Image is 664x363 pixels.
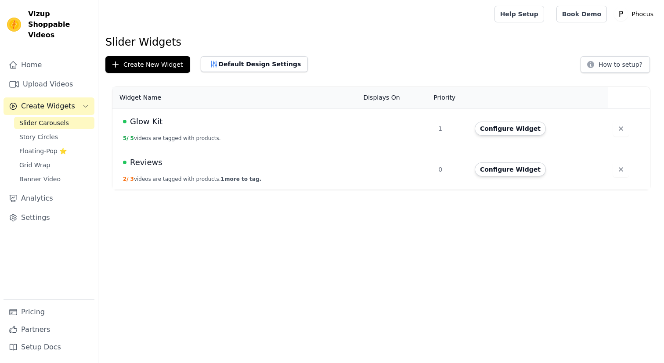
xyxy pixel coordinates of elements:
th: Priority [433,87,469,108]
button: Delete widget [613,121,629,137]
button: Delete widget [613,162,629,177]
p: Phocus [628,6,657,22]
span: 3 [130,176,134,182]
button: Create Widgets [4,97,94,115]
button: Configure Widget [475,162,546,176]
span: Create Widgets [21,101,75,111]
th: Widget Name [112,87,358,108]
span: Reviews [130,156,162,169]
button: How to setup? [581,56,650,73]
button: 5/ 5videos are tagged with products. [123,135,221,142]
span: 5 / [123,135,129,141]
text: P [619,10,623,18]
span: Floating-Pop ⭐ [19,147,67,155]
span: 5 [130,135,134,141]
span: Live Published [123,161,126,164]
span: Slider Carousels [19,119,69,127]
a: Partners [4,321,94,338]
a: Grid Wrap [14,159,94,171]
span: Glow Kit [130,115,162,128]
a: Story Circles [14,131,94,143]
button: Create New Widget [105,56,190,73]
a: Help Setup [494,6,544,22]
img: Vizup [7,18,21,32]
button: Default Design Settings [201,56,308,72]
th: Displays On [358,87,433,108]
a: Slider Carousels [14,117,94,129]
button: Configure Widget [475,122,546,136]
span: 1 more to tag. [221,176,261,182]
h1: Slider Widgets [105,35,657,49]
span: Banner Video [19,175,61,183]
a: Upload Videos [4,75,94,93]
td: 0 [433,149,469,190]
td: 1 [433,108,469,149]
a: Home [4,56,94,74]
a: Pricing [4,303,94,321]
a: Banner Video [14,173,94,185]
a: Settings [4,209,94,226]
span: Vizup Shoppable Videos [28,9,91,40]
span: Live Published [123,120,126,123]
button: 2/ 3videos are tagged with products.1more to tag. [123,176,261,183]
span: 2 / [123,176,129,182]
a: How to setup? [581,62,650,71]
a: Setup Docs [4,338,94,356]
a: Floating-Pop ⭐ [14,145,94,157]
a: Book Demo [556,6,607,22]
a: Analytics [4,190,94,207]
button: P Phocus [614,6,657,22]
span: Story Circles [19,133,58,141]
span: Grid Wrap [19,161,50,169]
